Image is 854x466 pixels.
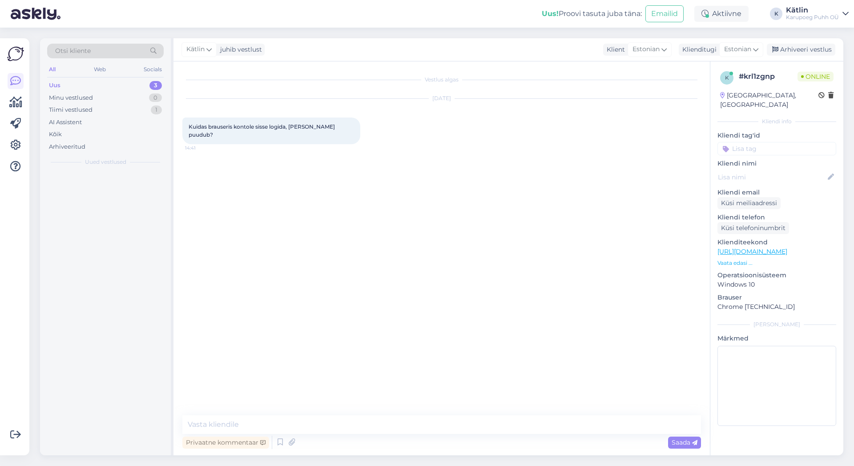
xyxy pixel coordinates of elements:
[717,222,789,234] div: Küsi telefoninumbrit
[49,93,93,102] div: Minu vestlused
[717,213,836,222] p: Kliendi telefon
[672,438,697,446] span: Saada
[718,172,826,182] input: Lisa nimi
[632,45,660,54] span: Estonian
[189,123,336,138] span: Kuidas brauseris kontole sisse logida, [PERSON_NAME] puudub?
[770,8,782,20] div: K
[185,145,218,151] span: 14:41
[142,64,164,75] div: Socials
[55,46,91,56] span: Otsi kliente
[49,130,62,139] div: Kõik
[720,91,818,109] div: [GEOGRAPHIC_DATA], [GEOGRAPHIC_DATA]
[603,45,625,54] div: Klient
[645,5,684,22] button: Emailid
[151,105,162,114] div: 1
[717,118,836,126] div: Kliendi info
[717,320,836,328] div: [PERSON_NAME]
[182,437,269,449] div: Privaatne kommentaar
[717,259,836,267] p: Vaata edasi ...
[717,280,836,289] p: Windows 10
[717,142,836,155] input: Lisa tag
[717,293,836,302] p: Brauser
[182,94,701,102] div: [DATE]
[49,105,93,114] div: Tiimi vestlused
[182,76,701,84] div: Vestlus algas
[717,247,787,255] a: [URL][DOMAIN_NAME]
[717,159,836,168] p: Kliendi nimi
[767,44,835,56] div: Arhiveeri vestlus
[49,142,85,151] div: Arhiveeritud
[542,8,642,19] div: Proovi tasuta juba täna:
[786,7,849,21] a: KätlinKarupoeg Puhh OÜ
[717,334,836,343] p: Märkmed
[85,158,126,166] span: Uued vestlused
[149,81,162,90] div: 3
[724,45,751,54] span: Estonian
[786,7,839,14] div: Kätlin
[542,9,559,18] b: Uus!
[717,271,836,280] p: Operatsioonisüsteem
[49,118,82,127] div: AI Assistent
[725,74,729,81] span: k
[717,197,781,209] div: Küsi meiliaadressi
[49,81,60,90] div: Uus
[679,45,717,54] div: Klienditugi
[92,64,108,75] div: Web
[149,93,162,102] div: 0
[186,45,205,54] span: Kätlin
[7,45,24,62] img: Askly Logo
[717,131,836,140] p: Kliendi tag'id
[47,64,57,75] div: All
[786,14,839,21] div: Karupoeg Puhh OÜ
[217,45,262,54] div: juhib vestlust
[798,72,834,81] span: Online
[717,238,836,247] p: Klienditeekond
[694,6,749,22] div: Aktiivne
[739,71,798,82] div: # krl1zgnp
[717,188,836,197] p: Kliendi email
[717,302,836,312] p: Chrome [TECHNICAL_ID]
